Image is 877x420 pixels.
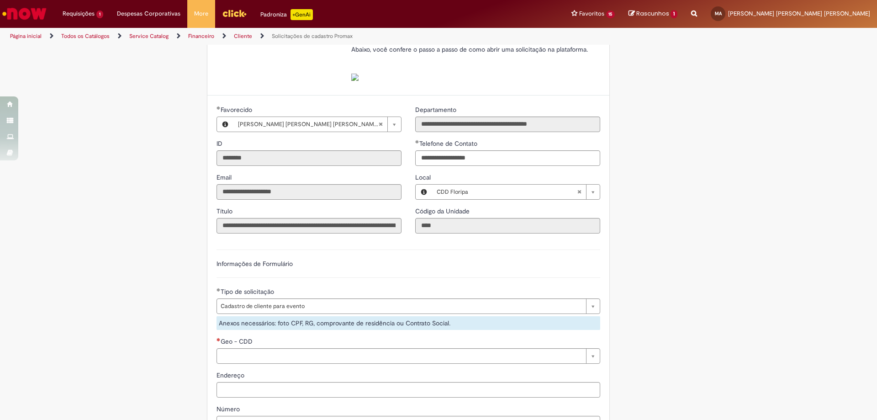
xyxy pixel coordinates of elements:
[415,105,458,114] label: Somente leitura - Departamento
[217,348,600,364] a: Limpar campo Geo - CDD
[572,185,586,199] abbr: Limpar campo Local
[432,185,600,199] a: CDD FloripaLimpar campo Local
[351,74,359,81] img: sys_attachment.do
[221,299,581,314] span: Cadastro de cliente para evento
[188,32,214,40] a: Financeiro
[7,28,578,45] ul: Trilhas de página
[419,139,479,148] span: Telefone de Contato
[415,207,471,216] label: Somente leitura - Código da Unidade
[415,207,471,215] span: Somente leitura - Código da Unidade
[728,10,870,17] span: [PERSON_NAME] [PERSON_NAME] [PERSON_NAME]
[217,106,221,110] span: Obrigatório Preenchido
[415,117,600,132] input: Departamento
[129,32,169,40] a: Service Catalog
[415,218,600,234] input: Código da Unidade
[1,5,48,23] img: ServiceNow
[221,287,276,296] span: Tipo de solicitação
[217,218,402,234] input: Título
[415,173,433,181] span: Local
[61,32,110,40] a: Todos os Catálogos
[291,9,313,20] p: +GenAi
[217,184,402,200] input: Email
[194,9,208,18] span: More
[234,32,252,40] a: Cliente
[217,371,246,379] span: Endereço
[715,11,722,16] span: MA
[217,207,234,216] label: Somente leitura - Título
[217,139,224,148] span: Somente leitura - ID
[415,140,419,144] span: Obrigatório Preenchido
[629,10,677,18] a: Rascunhos
[221,106,254,114] span: Necessários - Favorecido
[351,45,593,81] p: Abaixo, você confere o passo a passo de como abrir uma solicitação na plataforma.
[217,150,402,166] input: ID
[238,117,378,132] span: [PERSON_NAME] [PERSON_NAME] [PERSON_NAME]
[606,11,615,18] span: 15
[217,207,234,215] span: Somente leitura - Título
[217,173,233,181] span: Somente leitura - Email
[579,9,604,18] span: Favoritos
[217,382,600,398] input: Endereço
[217,139,224,148] label: Somente leitura - ID
[272,32,353,40] a: Solicitações de cadastro Promax
[117,9,180,18] span: Despesas Corporativas
[217,288,221,292] span: Obrigatório Preenchido
[217,338,221,341] span: Necessários
[671,10,677,18] span: 1
[221,337,254,346] span: Geo - CDD
[217,316,600,330] div: Anexos necessários: foto CPF, RG, comprovante de residência ou Contrato Social.
[374,117,387,132] abbr: Limpar campo Favorecido
[217,405,242,413] span: Número
[63,9,95,18] span: Requisições
[217,260,293,268] label: Informações de Formulário
[217,173,233,182] label: Somente leitura - Email
[217,117,233,132] button: Favorecido, Visualizar este registro Marco Aurelio Da Silva Aguiar
[96,11,103,18] span: 1
[437,185,577,199] span: CDD Floripa
[416,185,432,199] button: Local, Visualizar este registro CDD Floripa
[260,9,313,20] div: Padroniza
[10,32,42,40] a: Página inicial
[233,117,401,132] a: [PERSON_NAME] [PERSON_NAME] [PERSON_NAME]Limpar campo Favorecido
[636,9,669,18] span: Rascunhos
[415,150,600,166] input: Telefone de Contato
[222,6,247,20] img: click_logo_yellow_360x200.png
